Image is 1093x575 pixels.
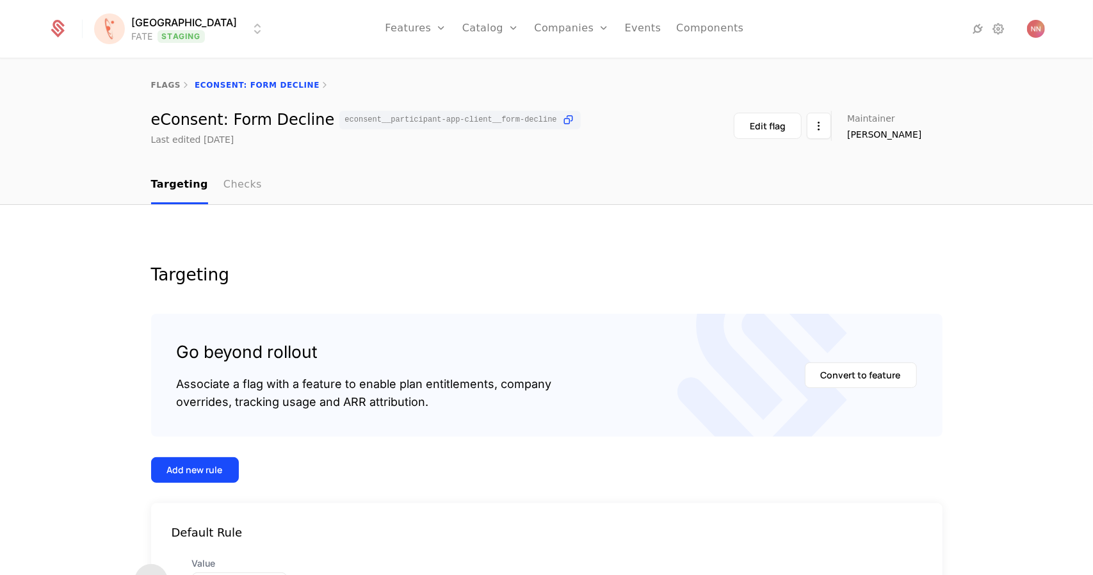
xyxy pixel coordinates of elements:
button: Edit flag [734,113,802,139]
span: [PERSON_NAME] [847,128,921,141]
div: Targeting [151,266,943,283]
nav: Main [151,166,943,204]
span: Value [192,557,287,570]
button: Open user button [1027,20,1045,38]
img: Nenad Nastasic [1027,20,1045,38]
div: Last edited [DATE] [151,133,234,146]
button: Select environment [98,15,265,43]
span: econsent__participant-app-client__form-decline [344,116,556,124]
button: Convert to feature [805,362,917,388]
a: Settings [991,21,1007,36]
div: Add new rule [167,464,223,476]
div: Default Rule [151,524,943,542]
span: Maintainer [847,114,895,123]
div: FATE [131,30,152,43]
a: Integrations [971,21,986,36]
button: Add new rule [151,457,239,483]
a: Targeting [151,166,208,204]
button: Select action [807,113,831,139]
div: Go beyond rollout [177,339,552,365]
div: Associate a flag with a feature to enable plan entitlements, company overrides, tracking usage an... [177,375,552,411]
div: eConsent: Form Decline [151,111,581,129]
span: Staging [158,30,204,43]
div: Edit flag [750,120,786,133]
span: [GEOGRAPHIC_DATA] [131,15,237,30]
img: Florence [94,13,125,44]
a: flags [151,81,181,90]
ul: Choose Sub Page [151,166,262,204]
a: Checks [223,166,262,204]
